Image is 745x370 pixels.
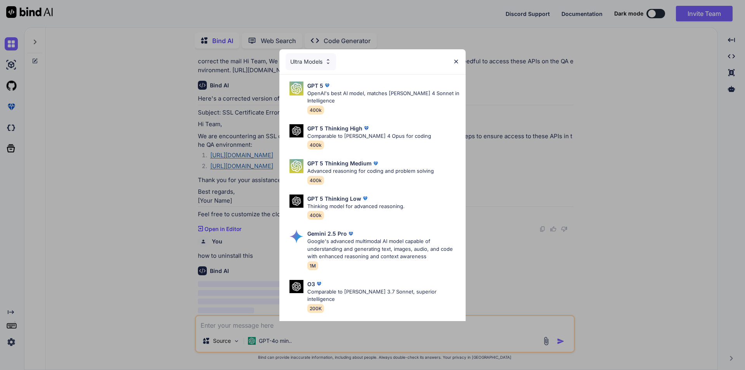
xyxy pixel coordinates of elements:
span: 400k [307,141,324,149]
span: 400k [307,211,324,220]
img: Pick Models [325,58,331,65]
img: close [453,58,459,65]
img: premium [361,195,369,202]
p: GPT 5 [307,82,323,90]
img: premium [372,160,379,167]
p: Comparable to [PERSON_NAME] 4 Opus for coding [307,132,431,140]
p: OpenAI's best AI model, matches [PERSON_NAME] 4 Sonnet in Intelligence [307,90,459,105]
p: Thinking model for advanced reasoning. [307,203,405,210]
p: GPT 5 Thinking Medium [307,159,372,167]
img: Pick Models [289,229,303,243]
img: Pick Models [289,124,303,138]
span: 200K [307,304,324,313]
span: 1M [307,261,318,270]
img: Pick Models [289,195,303,208]
img: premium [362,124,370,132]
img: Pick Models [289,280,303,294]
img: premium [323,82,331,89]
span: 400k [307,176,324,185]
p: O3 [307,280,315,288]
p: GPT 5 Thinking High [307,124,362,132]
img: premium [315,280,323,288]
p: GPT 5 Thinking Low [307,195,361,203]
p: Google's advanced multimodal AI model capable of understanding and generating text, images, audio... [307,238,459,261]
div: Ultra Models [286,53,336,70]
p: Comparable to [PERSON_NAME] 3.7 Sonnet, superior intelligence [307,288,459,303]
img: premium [347,230,355,238]
img: Pick Models [289,159,303,173]
img: Pick Models [289,82,303,96]
p: Gemini 2.5 Pro [307,229,347,238]
span: 400k [307,106,324,115]
p: Advanced reasoning for coding and problem solving [307,167,434,175]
